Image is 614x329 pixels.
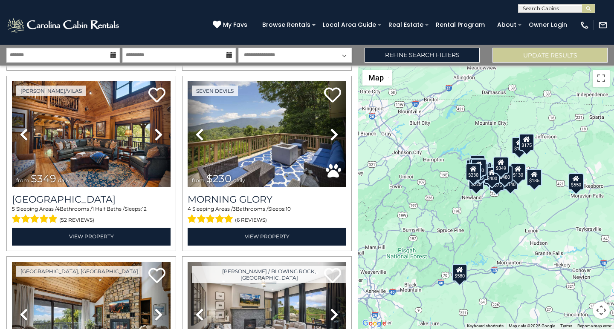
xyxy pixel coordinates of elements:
span: $230 [206,172,232,185]
a: [GEOGRAPHIC_DATA], [GEOGRAPHIC_DATA] [16,266,142,277]
a: Refine Search Filters [365,48,480,63]
span: Map [368,73,384,82]
a: My Favs [213,20,249,30]
span: daily [233,177,245,183]
a: Open this area in Google Maps (opens a new window) [360,318,388,329]
a: View Property [12,228,171,245]
div: $175 [512,137,527,154]
img: phone-regular-white.png [580,20,589,30]
img: Google [360,318,388,329]
img: thumbnail_163281249.jpeg [12,81,171,187]
div: $225 [469,173,484,190]
span: $349 [31,172,56,185]
span: My Favs [223,20,247,29]
a: Morning Glory [188,194,346,205]
a: [GEOGRAPHIC_DATA] [12,194,171,205]
a: Local Area Guide [319,18,380,31]
div: $185 [527,169,542,186]
span: daily [58,177,70,183]
div: $375 [489,173,504,190]
a: Real Estate [384,18,428,31]
a: Terms [560,323,572,328]
div: Sleeping Areas / Bathrooms / Sleeps: [12,205,171,226]
button: Map camera controls [593,302,610,319]
span: from [16,177,29,183]
div: $130 [510,163,526,180]
span: 12 [142,206,147,212]
span: from [192,177,205,183]
img: White-1-2.png [6,17,122,34]
span: 3 [233,206,236,212]
a: Seven Devils [192,86,238,96]
span: 4 [188,206,191,212]
button: Toggle fullscreen view [593,70,610,87]
span: (52 reviews) [59,215,94,226]
a: View Property [188,228,346,245]
div: Sleeping Areas / Bathrooms / Sleeps: [188,205,346,226]
button: Keyboard shortcuts [467,323,504,329]
div: $175 [519,133,534,150]
div: $230 [466,163,481,180]
a: [PERSON_NAME] / Blowing Rock, [GEOGRAPHIC_DATA] [192,266,346,283]
span: 10 [286,206,291,212]
div: $400 [484,166,500,183]
div: $550 [568,173,584,190]
span: 4 [56,206,60,212]
a: Add to favorites [148,86,165,105]
h3: Diamond Creek Lodge [12,194,171,205]
div: $425 [469,158,485,175]
div: $480 [497,165,513,182]
a: Add to favorites [148,267,165,285]
div: $140 [503,172,518,189]
span: Map data ©2025 Google [509,323,555,328]
img: mail-regular-white.png [598,20,608,30]
a: Add to favorites [324,86,341,105]
a: [PERSON_NAME]/Vilas [16,86,86,96]
a: Browse Rentals [258,18,315,31]
button: Update Results [492,48,608,63]
button: Change map style [362,70,392,86]
div: $270 [471,159,487,176]
span: 5 [12,206,15,212]
img: thumbnail_164767145.jpeg [188,81,346,187]
a: Owner Login [524,18,571,31]
span: 1 Half Baths / [92,206,125,212]
a: Report a map error [577,323,611,328]
span: (6 reviews) [235,215,267,226]
div: $349 [493,157,509,174]
div: $125 [470,155,485,172]
a: Rental Program [432,18,489,31]
div: $580 [452,264,467,281]
a: About [493,18,521,31]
